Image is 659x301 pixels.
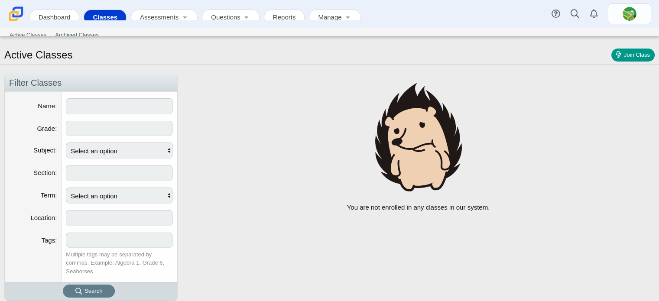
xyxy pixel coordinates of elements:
a: Archived Classes [52,31,101,39]
a: Alerts [584,4,604,23]
label: Grade [37,125,57,132]
button: Search [63,285,115,298]
a: Classes [93,10,117,26]
a: Toggle expanded [240,10,250,26]
a: Active Classes [6,31,49,39]
h1: Active Classes [4,48,72,62]
img: hedgehog-sad-large.png [375,83,462,191]
div: Multiple tags may be separated by commas. Example: Algebra 1, Grade 6, Seahorses [66,250,173,276]
label: Subject [33,146,57,154]
label: Tags [41,236,57,244]
a: Toggle expanded [342,10,352,26]
a: Dashboard [39,10,70,26]
label: Location [30,214,57,221]
a: kevin.dineen.RdTUTr [608,3,651,24]
label: Name [38,102,57,110]
img: Carmen School of Science & Technology [7,5,25,23]
div: You are not enrolled in any classes in our system. [182,74,655,212]
label: Section [33,169,57,176]
span: Search [75,288,103,294]
span: Join Class [616,52,650,58]
a: Questions [211,10,240,26]
label: Term [41,191,57,199]
a: Assessments [140,10,179,26]
a: Manage [318,10,341,26]
a: Reports [273,10,296,26]
img: kevin.dineen.RdTUTr [623,7,636,21]
a: Toggle expanded [179,10,188,26]
a: Join Class [611,49,655,61]
h2: Filter Classes [5,74,177,92]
